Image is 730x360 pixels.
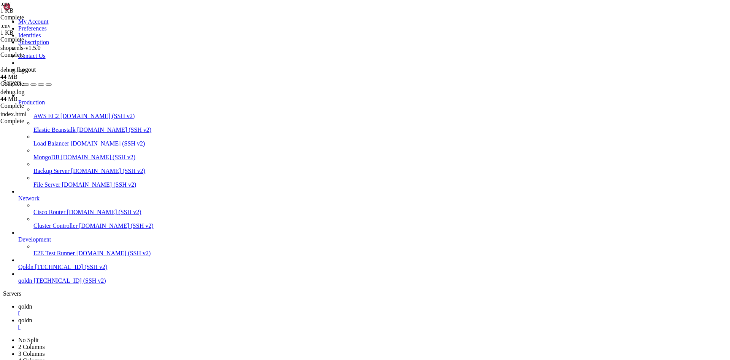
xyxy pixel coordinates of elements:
span: . [125,133,128,139]
span: . [204,107,207,113]
span: . [359,107,362,113]
span: . [265,133,268,139]
span: .env [0,22,76,36]
span: . [186,107,189,113]
span: . [237,139,240,145]
span: . [277,107,280,113]
span: . [234,107,237,113]
span: . [210,133,213,139]
span: . [228,139,231,145]
span: . [164,107,167,113]
span: . [131,107,134,113]
span: . [252,107,255,113]
span: . [389,107,392,113]
span: . [280,133,283,139]
span: . [155,107,158,113]
x-row: > @php artisan migrate --graceful --ansi [3,81,631,87]
span: . [155,139,158,145]
span: 15.66ms [405,107,426,113]
span: . [179,133,182,139]
span: . [164,133,167,139]
span: INFO [9,94,21,100]
span: . [392,107,395,113]
span: . [271,107,274,113]
span: debug.log [0,67,25,73]
span: . [362,107,365,113]
span: . [359,133,362,139]
span: . [204,139,207,145]
span: . [301,107,304,113]
div: 44 MB [0,96,76,102]
span: . [338,107,341,113]
span: . [283,107,286,113]
span: . [377,107,380,113]
span: . [161,107,164,113]
span: . [389,133,392,139]
span: . [262,139,265,145]
span: . [374,107,377,113]
span: . [240,139,243,145]
span: . [313,133,316,139]
span: . [277,133,280,139]
span: . [137,133,140,139]
span: . [176,139,179,145]
span: . [246,107,249,113]
span: . [344,133,347,139]
span: . [149,133,152,139]
span: Use the `composer fund` command to find out more! [3,10,152,16]
div: Complete [0,102,76,109]
span: . [289,107,292,113]
span: . [149,139,152,145]
span: . [307,133,310,139]
span: . [125,107,128,113]
span: . [259,107,262,113]
span: . [341,133,344,139]
span: . [353,107,356,113]
span: . [173,133,176,139]
span: . [262,107,265,113]
span: . [246,139,249,145]
span: . [301,133,304,139]
span: . [259,139,262,145]
span: [laravel-assets]. [119,29,170,35]
span: . [292,107,295,113]
span: . [167,107,170,113]
span: . [113,139,116,145]
span: . [119,139,122,145]
x-row: > @php artisan key:generate --ansi [3,48,631,55]
span: . [283,133,286,139]
span: . [295,107,298,113]
span: . [179,107,182,113]
div: 44 MB [0,74,76,80]
span: . [356,107,359,113]
span: . [161,139,164,145]
span: . [231,139,234,145]
span: . [252,133,255,139]
span: . [365,133,368,139]
div: Complete [0,36,76,43]
span: No security vulnerability advisories found. [3,42,134,48]
span: . [316,133,319,139]
span: . [207,133,210,139]
div: Complete [0,51,76,58]
span: . [170,133,173,139]
span: . [341,107,344,113]
span: . [137,139,140,145]
span: . [140,107,143,113]
span: . [304,133,307,139]
span: . [125,139,128,145]
span: . [182,107,186,113]
span: . [395,133,398,139]
span: . [122,139,125,145]
span: . [222,107,225,113]
span: . [371,107,374,113]
span: . [155,133,158,139]
span: . [122,107,125,113]
span: . [310,107,313,113]
span: . [249,107,252,113]
span: .env [0,0,76,14]
span: . [106,107,109,113]
span: . [158,139,161,145]
span: . [286,107,289,113]
span: . [189,133,192,139]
